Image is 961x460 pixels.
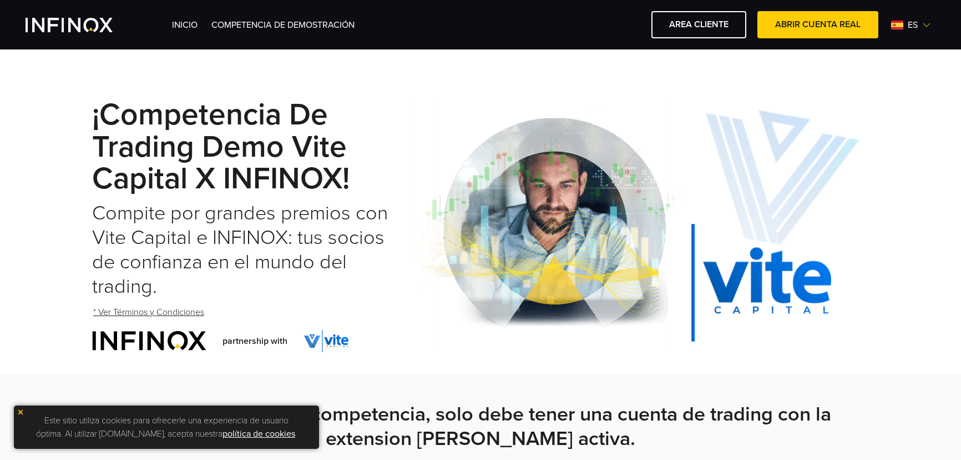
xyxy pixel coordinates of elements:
a: ABRIR CUENTA REAL [757,11,878,38]
a: Competencia de Demostración [211,19,355,31]
strong: ¡Competencia de Trading Demo Vite Capital x INFINOX! [92,97,350,198]
span: es [903,18,922,32]
p: Este sitio utiliza cookies para ofrecerle una experiencia de usuario óptima. Al utilizar [DOMAIN_... [19,411,313,443]
a: AREA CLIENTE [651,11,746,38]
img: yellow close icon [17,408,24,416]
strong: Para participar en la competencia, solo debe tener una cuenta de trading con la extension [PERSON... [130,402,831,451]
a: * Ver Términos y Condiciones [92,299,205,326]
a: política de cookies [222,428,295,439]
a: INFINOX Vite [26,18,139,32]
h2: Compite por grandes premios con Vite Capital e INFINOX: tus socios de confianza en el mundo del t... [92,201,412,299]
a: INICIO [172,19,198,31]
span: partnership with [222,334,287,348]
